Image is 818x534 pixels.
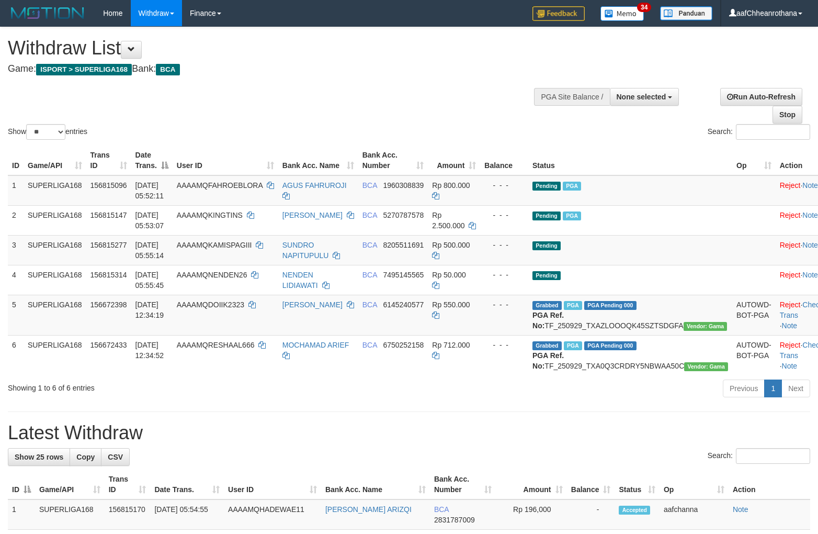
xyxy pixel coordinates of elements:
[90,241,127,249] span: 156815277
[780,341,801,349] a: Reject
[282,271,318,290] a: NENDEN LIDIAWATI
[484,180,524,191] div: - - -
[484,240,524,250] div: - - -
[90,181,127,190] span: 156815096
[615,470,660,499] th: Status: activate to sort column ascending
[282,301,343,309] a: [PERSON_NAME]
[362,341,377,349] span: BCA
[732,295,776,335] td: AUTOWD-BOT-PGA
[532,271,561,280] span: Pending
[708,124,810,140] label: Search:
[610,88,679,106] button: None selected
[15,453,63,461] span: Show 25 rows
[660,6,712,20] img: panduan.png
[532,311,564,330] b: PGA Ref. No:
[135,211,164,230] span: [DATE] 05:53:07
[564,301,582,310] span: Marked by aafsoycanthlai
[362,271,377,279] span: BCA
[177,181,263,190] span: AAAAMQFAHROEBLORA
[24,146,86,175] th: Game/API: activate to sort column ascending
[8,5,87,21] img: MOTION_logo.png
[156,64,179,75] span: BCA
[567,499,615,530] td: -
[177,271,247,279] span: AAAAMQNENDEN26
[780,181,801,190] a: Reject
[802,241,818,249] a: Note
[736,124,810,140] input: Search:
[8,335,24,375] td: 6
[383,181,424,190] span: Copy 1960308839 to clipboard
[24,175,86,206] td: SUPERLIGA168
[619,506,650,515] span: Accepted
[584,341,637,350] span: PGA Pending
[484,340,524,350] div: - - -
[70,448,101,466] a: Copy
[321,470,430,499] th: Bank Acc. Name: activate to sort column ascending
[564,341,582,350] span: Marked by aafsoycanthlai
[736,448,810,464] input: Search:
[780,271,801,279] a: Reject
[802,271,818,279] a: Note
[150,470,224,499] th: Date Trans.: activate to sort column ascending
[780,241,801,249] a: Reject
[729,470,810,499] th: Action
[532,182,561,191] span: Pending
[8,64,535,74] h4: Game: Bank:
[802,181,818,190] a: Note
[428,146,480,175] th: Amount: activate to sort column ascending
[532,351,564,370] b: PGA Ref. No:
[532,241,561,250] span: Pending
[282,241,329,260] a: SUNDRO NAPITUPULU
[732,335,776,375] td: AUTOWD-BOT-PGA
[8,422,810,443] h1: Latest Withdraw
[135,181,164,200] span: [DATE] 05:52:11
[637,3,651,12] span: 34
[24,335,86,375] td: SUPERLIGA168
[802,211,818,219] a: Note
[8,448,70,466] a: Show 25 rows
[325,505,412,514] a: [PERSON_NAME] ARIZQI
[177,341,255,349] span: AAAAMQRESHAAL666
[8,38,535,59] h1: Withdraw List
[780,301,801,309] a: Reject
[282,341,349,349] a: MOCHAMAD ARIEF
[362,301,377,309] span: BCA
[135,271,164,290] span: [DATE] 05:55:45
[432,241,470,249] span: Rp 500.000
[135,341,164,360] span: [DATE] 12:34:52
[534,88,609,106] div: PGA Site Balance /
[782,362,798,370] a: Note
[76,453,95,461] span: Copy
[105,470,151,499] th: Trans ID: activate to sort column ascending
[24,235,86,265] td: SUPERLIGA168
[496,499,567,530] td: Rp 196,000
[362,181,377,190] span: BCA
[584,301,637,310] span: PGA Pending
[496,470,567,499] th: Amount: activate to sort column ascending
[484,210,524,220] div: - - -
[432,271,466,279] span: Rp 50.000
[383,211,424,219] span: Copy 5270787578 to clipboard
[684,322,728,331] span: Vendor URL: https://trx31.1velocity.biz
[780,211,801,219] a: Reject
[8,175,24,206] td: 1
[563,182,581,191] span: Marked by aafnonsreyleab
[8,379,333,393] div: Showing 1 to 6 of 6 entries
[480,146,528,175] th: Balance
[24,265,86,295] td: SUPERLIGA168
[135,301,164,319] span: [DATE] 12:34:19
[8,146,24,175] th: ID
[282,181,347,190] a: AGUS FAHRUROJI
[383,301,424,309] span: Copy 6145240577 to clipboard
[484,270,524,280] div: - - -
[723,380,765,397] a: Previous
[224,499,321,530] td: AAAAMQHADEWAE11
[177,241,252,249] span: AAAAMQKAMISPAGIII
[567,470,615,499] th: Balance: activate to sort column ascending
[101,448,130,466] a: CSV
[26,124,65,140] select: Showentries
[383,271,424,279] span: Copy 7495145565 to clipboard
[35,470,105,499] th: Game/API: activate to sort column ascending
[36,64,132,75] span: ISPORT > SUPERLIGA168
[528,335,732,375] td: TF_250929_TXA0Q3CRDRY5NBWAA50C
